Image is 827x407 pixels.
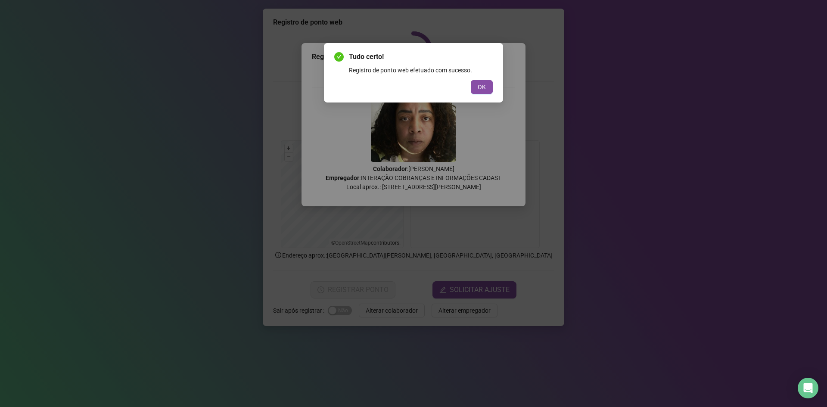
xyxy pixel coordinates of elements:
span: Tudo certo! [349,52,493,62]
span: OK [478,82,486,92]
span: check-circle [334,52,344,62]
div: Open Intercom Messenger [798,378,818,398]
button: OK [471,80,493,94]
div: Registro de ponto web efetuado com sucesso. [349,65,493,75]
